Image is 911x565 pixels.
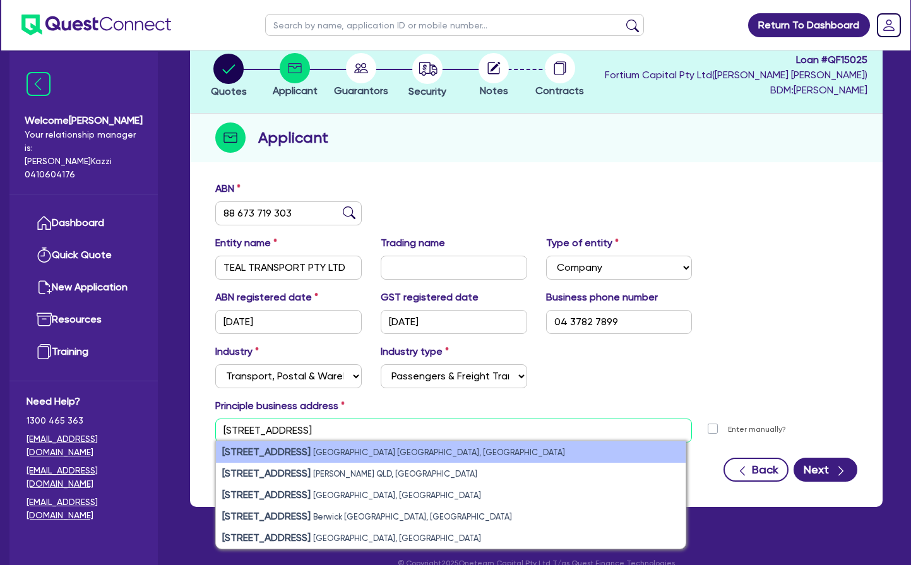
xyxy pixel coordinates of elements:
[27,72,51,96] img: icon-menu-close
[222,510,311,522] strong: [STREET_ADDRESS]
[265,14,644,36] input: Search by name, application ID or mobile number...
[27,207,141,239] a: Dashboard
[480,85,508,97] span: Notes
[313,533,481,543] small: [GEOGRAPHIC_DATA], [GEOGRAPHIC_DATA]
[334,85,388,97] span: Guarantors
[381,290,479,305] label: GST registered date
[872,9,905,42] a: Dropdown toggle
[222,467,311,479] strong: [STREET_ADDRESS]
[37,344,52,359] img: training
[27,464,141,491] a: [EMAIL_ADDRESS][DOMAIN_NAME]
[313,469,477,479] small: [PERSON_NAME] QLD, [GEOGRAPHIC_DATA]
[27,394,141,409] span: Need Help?
[605,52,867,68] span: Loan # QF15025
[723,458,789,482] button: Back
[27,239,141,271] a: Quick Quote
[408,53,447,100] button: Security
[222,489,311,501] strong: [STREET_ADDRESS]
[546,290,658,305] label: Business phone number
[546,235,619,251] label: Type of entity
[27,496,141,522] a: [EMAIL_ADDRESS][DOMAIN_NAME]
[27,414,141,427] span: 1300 465 363
[25,113,143,128] span: Welcome [PERSON_NAME]
[215,235,277,251] label: Entity name
[535,85,584,97] span: Contracts
[21,15,171,35] img: quest-connect-logo-blue
[37,280,52,295] img: new-application
[222,446,311,458] strong: [STREET_ADDRESS]
[313,491,481,500] small: [GEOGRAPHIC_DATA], [GEOGRAPHIC_DATA]
[37,312,52,327] img: resources
[794,458,857,482] button: Next
[313,512,512,521] small: Berwick [GEOGRAPHIC_DATA], [GEOGRAPHIC_DATA]
[408,85,446,97] span: Security
[222,532,311,544] strong: [STREET_ADDRESS]
[215,181,241,196] label: ABN
[728,424,786,436] label: Enter manually?
[381,235,445,251] label: Trading name
[605,69,867,81] span: Fortium Capital Pty Ltd ( [PERSON_NAME] [PERSON_NAME] )
[273,85,318,97] span: Applicant
[27,336,141,368] a: Training
[605,83,867,98] span: BDM: [PERSON_NAME]
[381,344,449,359] label: Industry type
[215,398,345,413] label: Principle business address
[27,432,141,459] a: [EMAIL_ADDRESS][DOMAIN_NAME]
[27,271,141,304] a: New Application
[343,206,355,219] img: abn-lookup icon
[211,85,247,97] span: Quotes
[210,53,247,100] button: Quotes
[27,304,141,336] a: Resources
[258,126,328,149] h2: Applicant
[215,122,246,153] img: step-icon
[381,310,527,334] input: DD / MM / YYYY
[215,344,259,359] label: Industry
[25,128,143,181] span: Your relationship manager is: [PERSON_NAME] Kazzi 0410604176
[748,13,870,37] a: Return To Dashboard
[37,247,52,263] img: quick-quote
[215,290,318,305] label: ABN registered date
[313,448,565,457] small: [GEOGRAPHIC_DATA] [GEOGRAPHIC_DATA], [GEOGRAPHIC_DATA]
[215,310,362,334] input: DD / MM / YYYY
